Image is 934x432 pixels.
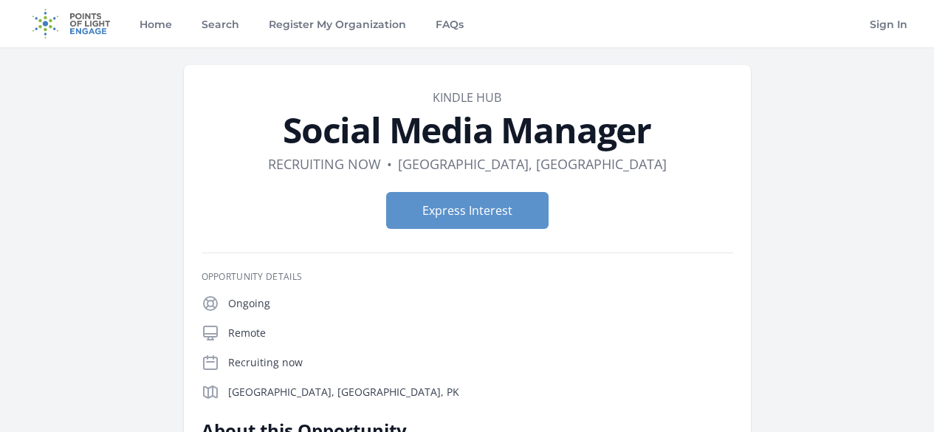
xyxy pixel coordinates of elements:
p: Recruiting now [228,355,733,370]
a: Kindle Hub [433,89,501,106]
h1: Social Media Manager [202,112,733,148]
button: Express Interest [386,192,549,229]
h3: Opportunity Details [202,271,733,283]
p: Remote [228,326,733,340]
p: [GEOGRAPHIC_DATA], [GEOGRAPHIC_DATA], PK [228,385,733,400]
div: • [387,154,392,174]
dd: [GEOGRAPHIC_DATA], [GEOGRAPHIC_DATA] [398,154,667,174]
dd: Recruiting now [268,154,381,174]
p: Ongoing [228,296,733,311]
